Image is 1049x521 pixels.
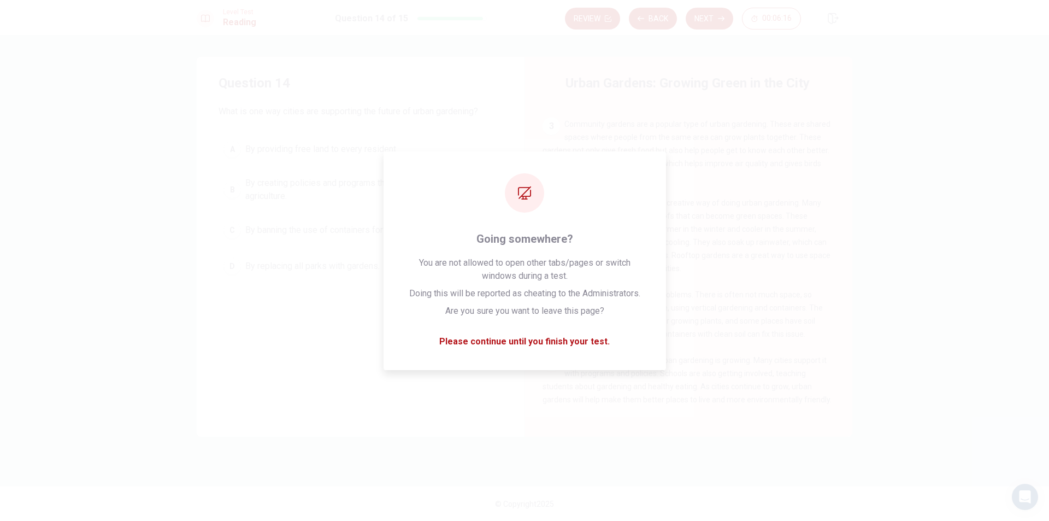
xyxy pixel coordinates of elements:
div: B [223,181,241,198]
span: By banning the use of containers for gardening. [245,224,425,237]
div: C [223,221,241,239]
h1: Question 14 of 15 [335,12,408,25]
span: Urban gardening has some problems. There is often not much space, so gardeners need to be creativ... [543,290,823,338]
span: Community gardens are a popular type of urban gardening. These are shared spaces where people fro... [543,120,830,181]
span: By creating policies and programs that encourage urban agriculture. [245,177,498,203]
button: 00:06:16 [742,8,801,30]
div: 3 [543,118,560,135]
div: A [223,141,241,158]
button: BBy creating policies and programs that encourage urban agriculture. [219,172,503,208]
button: Back [629,8,677,30]
div: 4 [543,196,560,214]
span: By providing free land to every resident. [245,143,398,156]
button: Review [565,8,620,30]
h4: Urban Gardens: Growing Green in the City [565,74,810,92]
h1: Reading [223,16,256,29]
span: Even with these problems, urban gardening is growing. Many cities support it with programs and po... [543,356,832,404]
h4: Question 14 [219,74,503,92]
div: 5 [543,288,560,306]
span: By replacing all parks with gardens. [245,260,380,273]
button: CBy banning the use of containers for gardening. [219,216,503,244]
div: 6 [543,354,560,371]
button: DBy replacing all parks with gardens. [219,253,503,280]
span: Level Test [223,8,256,16]
div: D [223,257,241,275]
button: ABy providing free land to every resident. [219,136,503,163]
span: Rooftop gardens are another creative way of doing urban gardening. Many buildings in cities have ... [543,198,830,273]
span: 00:06:16 [762,14,792,23]
button: Next [686,8,733,30]
span: What is one way cities are supporting the future of urban gardening? [219,105,503,118]
span: © Copyright 2025 [495,500,554,508]
div: Open Intercom Messenger [1012,484,1038,510]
